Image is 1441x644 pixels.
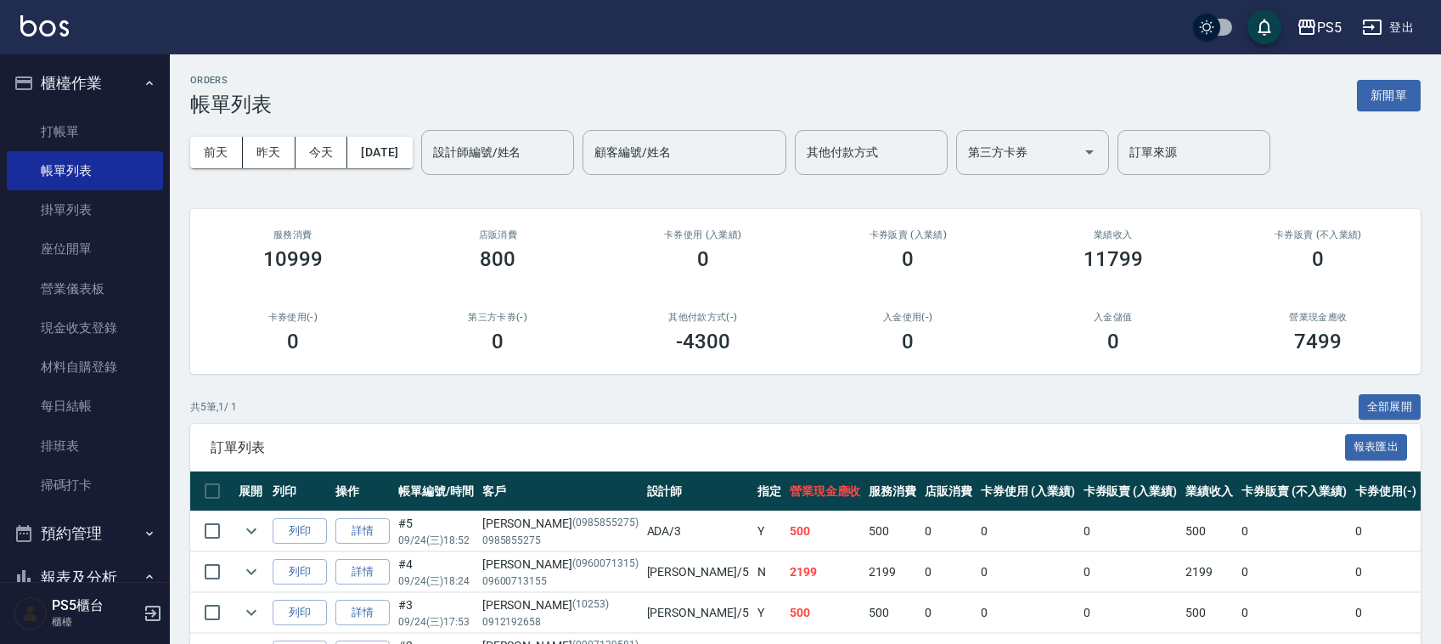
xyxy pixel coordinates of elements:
[1317,17,1342,38] div: PS5
[826,229,991,240] h2: 卡券販賣 (入業績)
[273,518,327,545] button: 列印
[482,614,639,630] p: 0912192658
[977,593,1079,633] td: 0
[190,399,237,415] p: 共 5 筆, 1 / 1
[1236,229,1401,240] h2: 卡券販賣 (不入業績)
[239,559,264,585] button: expand row
[239,600,264,625] button: expand row
[864,593,920,633] td: 500
[7,556,163,600] button: 報表及分析
[7,151,163,190] a: 帳單列表
[826,312,991,323] h2: 入金使用(-)
[643,472,753,511] th: 設計師
[482,515,639,533] div: [PERSON_NAME]
[416,312,581,323] h2: 第三方卡券(-)
[1345,438,1408,455] a: 報表匯出
[1351,511,1421,551] td: 0
[263,247,323,271] h3: 10999
[478,472,643,511] th: 客戶
[234,472,268,511] th: 展開
[621,229,785,240] h2: 卡券使用 (入業績)
[1237,593,1351,633] td: 0
[1247,10,1281,44] button: save
[676,330,730,353] h3: -4300
[7,466,163,505] a: 掃碼打卡
[920,472,977,511] th: 店販消費
[1181,511,1237,551] td: 500
[1351,593,1421,633] td: 0
[7,427,163,466] a: 排班表
[1351,472,1421,511] th: 卡券使用(-)
[1312,247,1324,271] h3: 0
[1181,593,1237,633] td: 500
[211,229,375,240] h3: 服務消費
[190,75,272,86] h2: ORDERS
[621,312,785,323] h2: 其他付款方式(-)
[211,439,1345,456] span: 訂單列表
[482,573,639,589] p: 09600713155
[190,137,243,168] button: 前天
[482,533,639,548] p: 0985855275
[785,593,865,633] td: 500
[864,552,920,592] td: 2199
[7,229,163,268] a: 座位開單
[211,312,375,323] h2: 卡券使用(-)
[977,552,1079,592] td: 0
[1357,87,1421,103] a: 新開單
[190,93,272,116] h3: 帳單列表
[273,600,327,626] button: 列印
[1084,247,1143,271] h3: 11799
[785,511,865,551] td: 500
[1237,472,1351,511] th: 卡券販賣 (不入業績)
[1237,511,1351,551] td: 0
[920,593,977,633] td: 0
[52,614,138,630] p: 櫃檯
[785,472,865,511] th: 營業現金應收
[347,137,412,168] button: [DATE]
[572,556,639,573] p: (0960071315)
[1236,312,1401,323] h2: 營業現金應收
[287,330,299,353] h3: 0
[482,596,639,614] div: [PERSON_NAME]
[331,472,394,511] th: 操作
[1351,552,1421,592] td: 0
[1359,394,1421,421] button: 全部展開
[7,61,163,105] button: 櫃檯作業
[482,556,639,573] div: [PERSON_NAME]
[643,511,753,551] td: ADA /3
[273,559,327,585] button: 列印
[1355,12,1421,43] button: 登出
[1079,552,1182,592] td: 0
[239,518,264,544] button: expand row
[7,112,163,151] a: 打帳單
[753,593,785,633] td: Y
[335,600,390,626] a: 詳情
[394,552,478,592] td: #4
[398,614,474,630] p: 09/24 (三) 17:53
[785,552,865,592] td: 2199
[14,596,48,630] img: Person
[1076,138,1103,166] button: Open
[7,190,163,229] a: 掛單列表
[572,515,639,533] p: (0985855275)
[1357,80,1421,111] button: 新開單
[20,15,69,37] img: Logo
[920,511,977,551] td: 0
[1031,229,1196,240] h2: 業績收入
[1031,312,1196,323] h2: 入金儲值
[572,596,609,614] p: (10253)
[902,330,914,353] h3: 0
[394,472,478,511] th: 帳單編號/時間
[335,559,390,585] a: 詳情
[753,472,785,511] th: 指定
[1290,10,1348,45] button: PS5
[296,137,348,168] button: 今天
[243,137,296,168] button: 昨天
[1079,593,1182,633] td: 0
[480,247,515,271] h3: 800
[492,330,504,353] h3: 0
[864,511,920,551] td: 500
[7,269,163,308] a: 營業儀表板
[1181,472,1237,511] th: 業績收入
[1079,472,1182,511] th: 卡券販賣 (入業績)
